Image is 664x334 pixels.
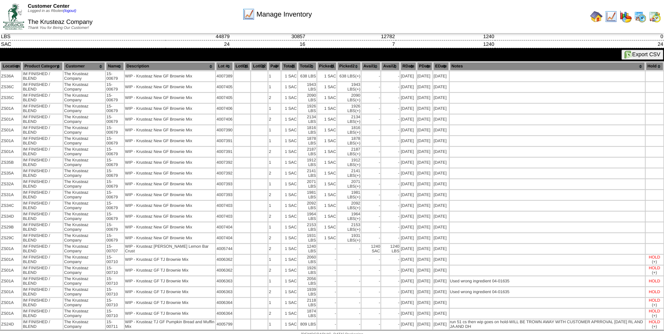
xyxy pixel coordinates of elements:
td: ZS01A [1,147,22,157]
td: - [381,71,400,81]
th: LotID2 [251,62,268,70]
div: (+) [355,173,360,178]
td: 1 SAC [317,168,336,178]
td: [DATE] [433,114,448,124]
td: 2071 LBS [337,179,361,189]
td: [DATE] [400,222,416,232]
td: 1 SAC [281,158,297,168]
td: The Krusteaz Company [64,125,105,135]
div: (+) [355,130,360,135]
td: - [361,211,381,222]
td: [DATE] [417,168,432,178]
td: 1 SAC [281,104,297,114]
td: 44879 [166,33,230,40]
td: WIP - Krusteaz New GF Brownie Mix [125,179,216,189]
td: 2 [268,168,281,178]
td: 15-00679 [106,104,124,114]
td: 4007391 [216,147,233,157]
td: 1878 LBS [337,136,361,146]
td: ZS31A [1,190,22,200]
td: [DATE] [400,114,416,124]
td: 15-00679 [106,125,124,135]
td: 30857 [230,33,306,40]
td: 1964 LBS [337,211,361,222]
td: WIP - Krusteaz New GF Brownie Mix [125,201,216,211]
td: - [361,190,381,200]
td: [DATE] [433,211,448,222]
td: 2153 LBS [298,222,316,232]
td: The Krusteaz Company [64,104,105,114]
td: [DATE] [417,82,432,92]
td: IM FINISHED / BLEND [22,147,63,157]
td: [DATE] [417,147,432,157]
td: 1 [268,179,281,189]
td: 4007391 [216,136,233,146]
td: IM FINISHED / BLEND [22,82,63,92]
td: 15-00679 [106,71,124,81]
td: [DATE] [400,179,416,189]
td: The Krusteaz Company [64,93,105,103]
td: 15-00679 [106,147,124,157]
td: - [381,114,400,124]
td: 4007404 [216,222,233,232]
th: Description [125,62,216,70]
td: WIP - Krusteaz New GF Brownie Mix [125,82,216,92]
td: The Krusteaz Company [64,211,105,222]
td: - [381,211,400,222]
td: 4007390 [216,125,233,135]
th: Hold [646,62,663,70]
td: 15-00679 [106,93,124,103]
td: [DATE] [417,179,432,189]
td: 12782 [306,33,396,40]
td: WIP - Krusteaz New GF Brownie Mix [125,136,216,146]
td: [DATE] [400,104,416,114]
td: The Krusteaz Company [64,222,105,232]
td: 2 [268,114,281,124]
td: 1 SAC [317,125,336,135]
td: - [381,147,400,157]
td: - [361,179,381,189]
td: 1 [268,201,281,211]
td: 15-00679 [106,158,124,168]
td: 2141 LBS [298,168,316,178]
td: - [381,104,400,114]
td: - [361,125,381,135]
td: 1 SAC [317,190,336,200]
td: 1 SAC [281,211,297,222]
td: 15-00679 [106,190,124,200]
span: Logged in as Rbolen [28,9,76,13]
span: The Krusteaz Company [28,19,92,25]
td: [DATE] [400,71,416,81]
td: WIP - Krusteaz New GF Brownie Mix [125,114,216,124]
td: 24 [495,40,664,48]
td: IM FINISHED / BLEND [22,168,63,178]
td: 2 [268,190,281,200]
img: graph.gif [619,10,632,23]
td: 2 [268,147,281,157]
td: 1 [268,71,281,81]
td: 1 SAC [317,147,336,157]
td: 1943 LBS [298,82,316,92]
td: 4007392 [216,168,233,178]
td: The Krusteaz Company [64,179,105,189]
td: 2 [268,93,281,103]
td: 1926 LBS [298,104,316,114]
td: [DATE] [417,93,432,103]
td: [DATE] [433,147,448,157]
td: 2 [268,211,281,222]
td: 1 SAC [281,136,297,146]
div: (+) [355,163,360,167]
td: [DATE] [400,147,416,157]
td: 4007393 [216,190,233,200]
td: - [381,168,400,178]
td: WIP - Krusteaz New GF Brownie Mix [125,104,216,114]
td: 1981 LBS [298,190,316,200]
th: Lot # [216,62,233,70]
td: 2092 LBS [337,201,361,211]
img: calendarprod.gif [634,10,646,23]
td: 1 SAC [317,158,336,168]
th: Customer [64,62,105,70]
td: 2071 LBS [298,179,316,189]
td: - [381,179,400,189]
img: line_graph.gif [243,8,255,20]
